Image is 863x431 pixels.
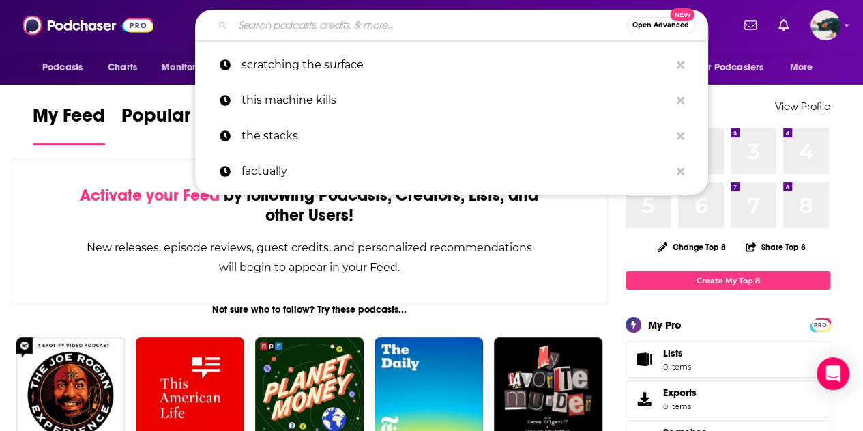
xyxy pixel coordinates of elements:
a: My Feed [33,104,105,145]
button: open menu [780,55,830,81]
span: 0 items [663,362,691,372]
span: Exports [630,389,658,408]
span: More [790,58,813,77]
button: open menu [689,55,783,81]
div: Search podcasts, credits, & more... [195,10,708,41]
span: Podcasts [42,58,83,77]
button: Show profile menu [810,10,840,40]
a: Show notifications dropdown [773,14,794,37]
input: Search podcasts, credits, & more... [233,14,626,36]
span: Popular Feed [121,104,237,135]
a: Popular Feed [121,104,237,145]
div: My Pro [648,318,682,331]
span: Lists [663,347,691,359]
span: Lists [630,350,658,369]
span: Charts [108,58,137,77]
span: 0 items [663,402,697,411]
a: Create My Top 8 [626,271,830,290]
span: Exports [663,387,697,399]
a: the stacks [195,118,708,154]
p: scratching the surface [242,47,670,83]
a: scratching the surface [195,47,708,83]
span: Logged in as fsg.publicity [810,10,840,40]
img: User Profile [810,10,840,40]
p: the stacks [242,118,670,154]
a: View Profile [775,100,830,113]
span: Monitoring [162,58,210,77]
span: For Podcasters [698,58,763,77]
a: Exports [626,380,830,417]
div: by following Podcasts, Creators, Lists, and other Users! [80,186,539,225]
button: open menu [152,55,228,81]
div: Not sure who to follow? Try these podcasts... [11,304,608,316]
span: New [670,8,694,21]
a: Lists [626,341,830,378]
a: Charts [99,55,145,81]
div: New releases, episode reviews, guest credits, and personalized recommendations will begin to appe... [80,238,539,277]
img: Podchaser - Follow, Share and Rate Podcasts [23,12,153,38]
a: this machine kills [195,83,708,118]
a: factually [195,154,708,189]
span: Lists [663,347,683,359]
button: Share Top 8 [745,234,806,260]
a: Show notifications dropdown [739,14,762,37]
span: Activate your Feed [80,185,220,206]
span: PRO [812,320,828,330]
button: Change Top 8 [649,238,734,255]
p: factually [242,154,670,189]
span: My Feed [33,104,105,135]
p: this machine kills [242,83,670,118]
a: PRO [812,319,828,329]
button: open menu [33,55,100,81]
button: Open AdvancedNew [626,17,695,33]
span: Open Advanced [632,22,689,29]
div: Open Intercom Messenger [817,357,849,390]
